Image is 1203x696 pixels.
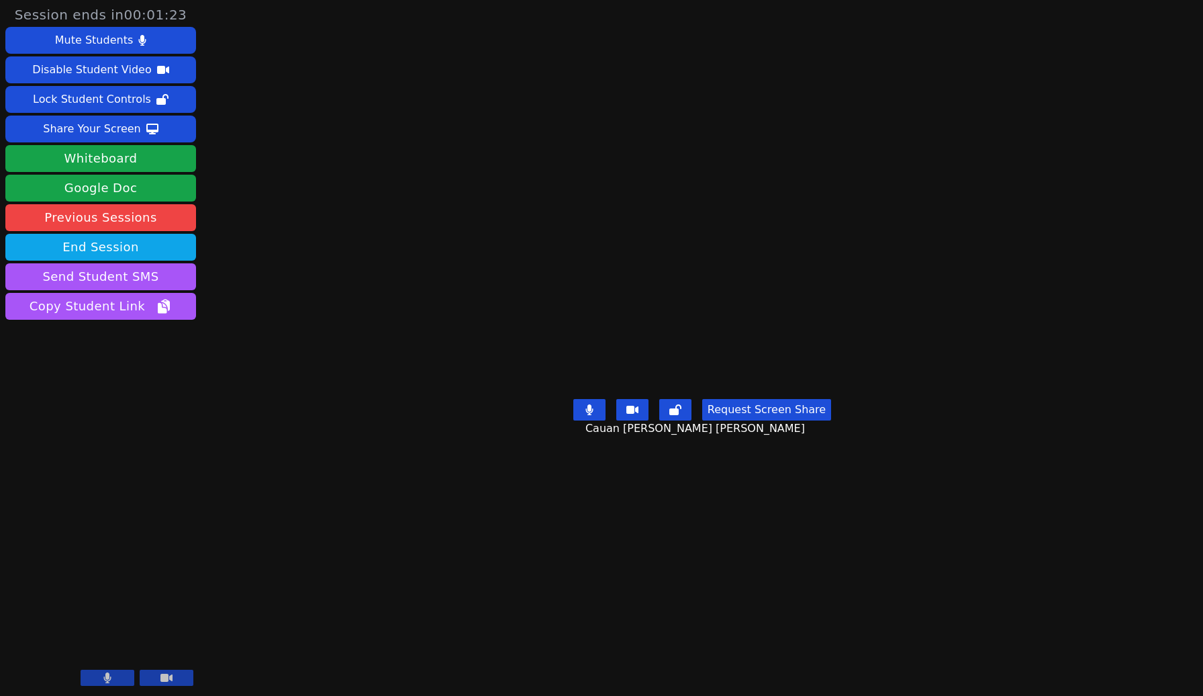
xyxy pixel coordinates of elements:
div: Share Your Screen [43,118,141,140]
button: Mute Students [5,27,196,54]
time: 00:01:23 [124,7,187,23]
button: Lock Student Controls [5,86,196,113]
button: Disable Student Video [5,56,196,83]
button: Copy Student Link [5,293,196,320]
button: Whiteboard [5,145,196,172]
span: Session ends in [15,5,187,24]
button: Send Student SMS [5,263,196,290]
button: End Session [5,234,196,261]
div: Mute Students [55,30,133,51]
a: Google Doc [5,175,196,202]
div: Lock Student Controls [33,89,151,110]
div: Disable Student Video [32,59,151,81]
button: Share Your Screen [5,116,196,142]
span: Copy Student Link [30,297,172,316]
span: Cauan [PERSON_NAME] [PERSON_NAME] [585,421,808,437]
button: Request Screen Share [702,399,831,421]
a: Previous Sessions [5,204,196,231]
